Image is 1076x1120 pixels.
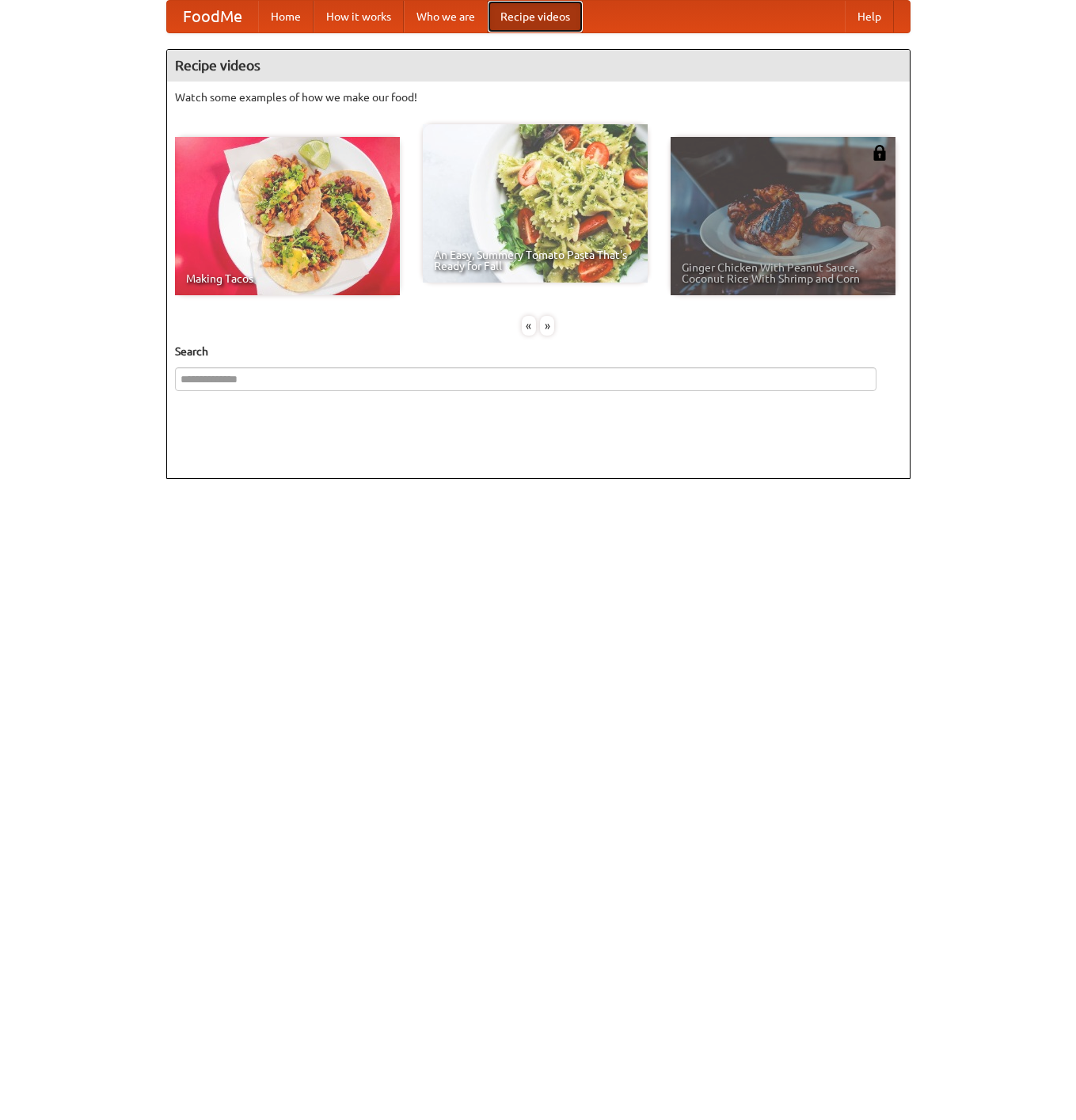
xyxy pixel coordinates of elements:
div: « [522,316,536,336]
span: An Easy, Summery Tomato Pasta That's Ready for Fall [434,249,637,271]
a: Help [845,1,894,32]
p: Watch some examples of how we make our food! [175,89,902,105]
a: Recipe videos [488,1,583,32]
a: Home [258,1,314,32]
a: An Easy, Summery Tomato Pasta That's Ready for Fall [423,124,648,283]
a: FoodMe [167,1,258,32]
a: Who we are [404,1,488,32]
div: » [540,316,554,336]
a: How it works [314,1,404,32]
a: Making Tacos [175,137,400,295]
h4: Recipe videos [167,50,910,82]
span: Making Tacos [186,273,389,284]
img: 483408.png [872,145,888,161]
h5: Search [175,344,902,359]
